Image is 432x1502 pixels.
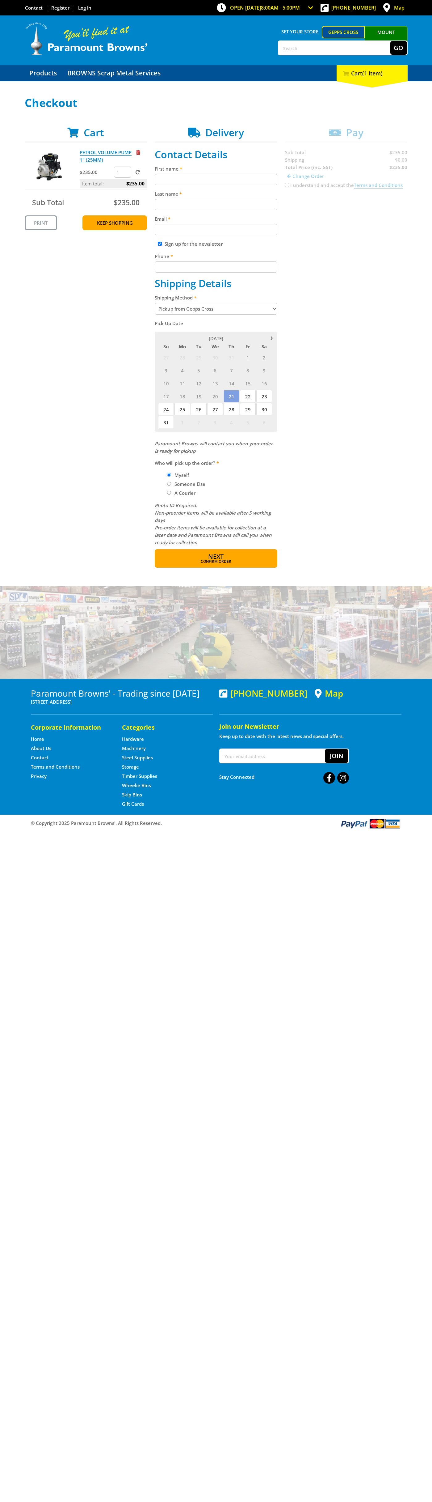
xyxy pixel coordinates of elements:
[278,26,322,37] span: Set your store
[240,390,256,402] span: 22
[219,688,307,698] div: [PHONE_NUMBER]
[240,377,256,389] span: 15
[136,149,140,155] a: Remove from cart
[126,179,145,188] span: $235.00
[25,818,408,829] div: ® Copyright 2025 Paramount Browns'. All Rights Reserved.
[167,473,171,477] input: Please select who will pick up the order.
[340,818,401,829] img: PayPal, Mastercard, Visa accepted
[31,736,44,742] a: Go to the Home page
[122,791,142,798] a: Go to the Skip Bins page
[191,403,207,415] span: 26
[205,126,244,139] span: Delivery
[158,342,174,350] span: Su
[219,770,349,784] div: Stay Connected
[207,342,223,350] span: We
[191,377,207,389] span: 12
[224,403,239,415] span: 28
[155,549,277,568] button: Next Confirm order
[31,745,51,752] a: Go to the About Us page
[84,126,104,139] span: Cart
[155,303,277,315] select: Please select a shipping method.
[224,377,239,389] span: 14
[261,4,300,11] span: 8:00am - 5:00pm
[114,197,140,207] span: $235.00
[158,416,174,428] span: 31
[158,351,174,363] span: 27
[191,390,207,402] span: 19
[155,320,277,327] label: Pick Up Date
[207,390,223,402] span: 20
[25,65,61,81] a: Go to the Products page
[155,174,277,185] input: Please enter your first name.
[172,479,208,489] label: Someone Else
[155,149,277,160] h2: Contact Details
[158,390,174,402] span: 17
[32,197,64,207] span: Sub Total
[155,252,277,260] label: Phone
[174,390,190,402] span: 18
[158,403,174,415] span: 24
[174,416,190,428] span: 1
[174,342,190,350] span: Mo
[256,364,272,376] span: 9
[158,364,174,376] span: 3
[207,364,223,376] span: 6
[207,403,223,415] span: 27
[155,459,277,467] label: Who will pick up the order?
[219,732,401,740] p: Keep up to date with the latest news and special offers.
[365,26,408,49] a: Mount [PERSON_NAME]
[122,736,144,742] a: Go to the Hardware page
[165,241,223,247] label: Sign up for the newsletter
[31,688,213,698] h3: Paramount Browns' - Trading since [DATE]
[122,764,139,770] a: Go to the Storage page
[256,416,272,428] span: 6
[325,749,348,763] button: Join
[172,488,198,498] label: A Courier
[207,377,223,389] span: 13
[25,5,43,11] a: Go to the Contact page
[174,364,190,376] span: 4
[31,723,110,732] h5: Corporate Information
[122,773,157,779] a: Go to the Timber Supplies page
[191,351,207,363] span: 29
[220,749,325,763] input: Your email address
[207,351,223,363] span: 30
[322,26,365,38] a: Gepps Cross
[80,179,147,188] p: Item total:
[172,470,191,480] label: Myself
[240,364,256,376] span: 8
[31,149,68,186] img: PETROL VOLUME PUMP 1" (25MM)
[25,97,408,109] h1: Checkout
[122,801,144,807] a: Go to the Gift Cards page
[167,482,171,486] input: Please select who will pick up the order.
[209,335,223,342] span: [DATE]
[155,294,277,301] label: Shipping Method
[122,723,201,732] h5: Categories
[51,5,69,11] a: Go to the registration page
[230,4,300,11] span: OPEN [DATE]
[155,215,277,223] label: Email
[219,722,401,731] h5: Join our Newsletter
[63,65,165,81] a: Go to the BROWNS Scrap Metal Services page
[207,416,223,428] span: 3
[279,41,390,55] input: Search
[256,342,272,350] span: Sa
[224,364,239,376] span: 7
[256,351,272,363] span: 2
[155,440,273,454] em: Paramount Browns will contact you when your order is ready for pickup
[31,764,80,770] a: Go to the Terms and Conditions page
[240,342,256,350] span: Fr
[155,278,277,289] h2: Shipping Details
[80,149,132,163] a: PETROL VOLUME PUMP 1" (25MM)
[240,403,256,415] span: 29
[155,165,277,172] label: First name
[174,377,190,389] span: 11
[224,390,239,402] span: 21
[25,215,57,230] a: Print
[78,5,91,11] a: Log in
[390,41,407,55] button: Go
[208,552,224,561] span: Next
[122,745,146,752] a: Go to the Machinery page
[337,65,408,81] div: Cart
[174,351,190,363] span: 28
